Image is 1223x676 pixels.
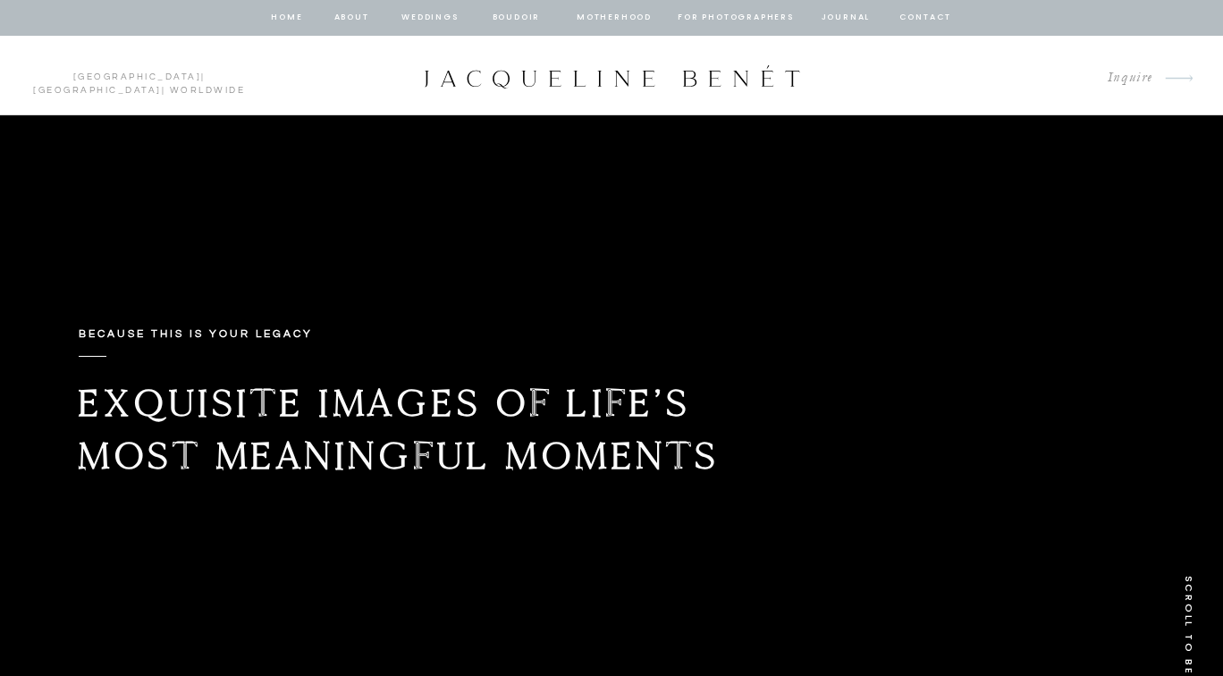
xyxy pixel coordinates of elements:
a: Motherhood [577,10,651,26]
a: for photographers [678,10,794,26]
a: home [270,10,304,26]
a: Inquire [1093,66,1153,90]
a: about [333,10,370,26]
a: contact [897,10,954,26]
a: [GEOGRAPHIC_DATA] [33,86,162,95]
b: Because this is your legacy [79,328,313,340]
a: journal [818,10,873,26]
a: BOUDOIR [491,10,542,26]
b: Exquisite images of life’s most meaningful moments [78,379,720,479]
a: Weddings [400,10,460,26]
p: | | Worldwide [25,71,253,81]
a: [GEOGRAPHIC_DATA] [73,72,202,81]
